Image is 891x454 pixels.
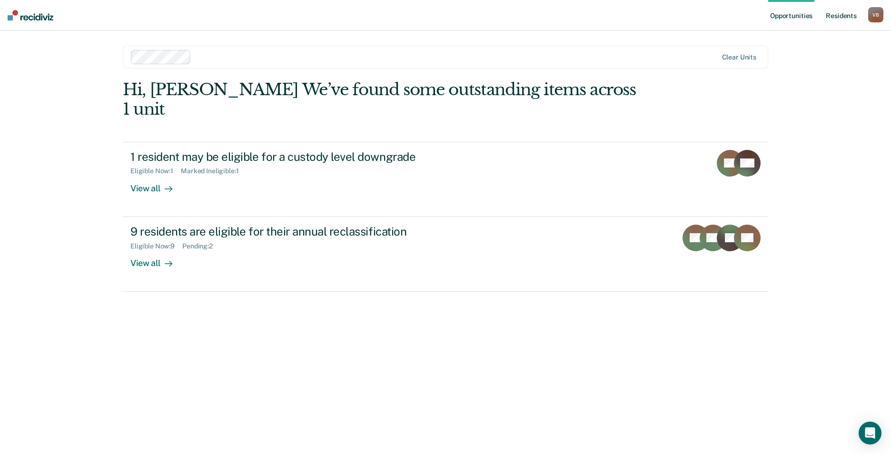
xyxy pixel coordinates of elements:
div: Hi, [PERSON_NAME] We’ve found some outstanding items across 1 unit [123,80,639,119]
div: View all [130,175,184,194]
a: 9 residents are eligible for their annual reclassificationEligible Now:9Pending:2View all [123,217,768,292]
div: Marked Ineligible : 1 [181,167,246,175]
div: View all [130,250,184,268]
a: 1 resident may be eligible for a custody level downgradeEligible Now:1Marked Ineligible:1View all [123,142,768,217]
div: Eligible Now : 9 [130,242,182,250]
div: Eligible Now : 1 [130,167,181,175]
div: 9 residents are eligible for their annual reclassification [130,225,465,238]
div: Clear units [722,53,757,61]
div: Pending : 2 [182,242,220,250]
div: V B [868,7,883,22]
div: Open Intercom Messenger [859,422,881,444]
button: VB [868,7,883,22]
div: 1 resident may be eligible for a custody level downgrade [130,150,465,164]
img: Recidiviz [8,10,53,20]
